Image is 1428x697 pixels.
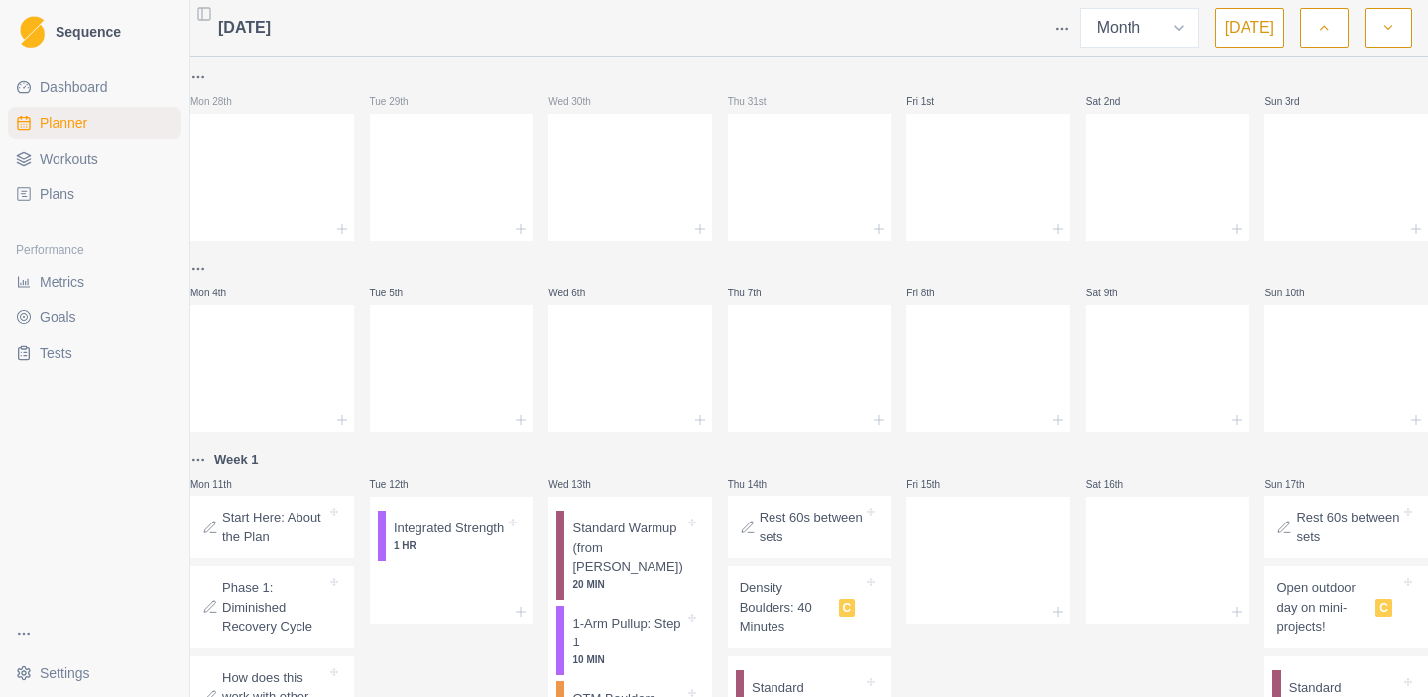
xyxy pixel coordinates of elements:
p: 20 MIN [572,577,683,592]
div: Start Here: About the Plan [190,496,354,558]
div: Density Boulders: 40 MinutesC [728,566,892,648]
span: [DATE] [218,16,271,40]
p: Thu 14th [728,477,787,492]
p: Mon 28th [190,94,250,109]
p: Sun 3rd [1264,94,1324,109]
p: 1-Arm Pullup: Step 1 [572,614,683,652]
span: C [839,599,856,617]
div: 1-Arm Pullup: Step 110 MIN [556,606,704,675]
div: Performance [8,234,181,266]
div: Rest 60s between sets [728,496,892,558]
a: Workouts [8,143,181,174]
p: 10 MIN [572,652,683,667]
div: Integrated Strength1 HR [378,511,526,561]
p: Standard Warmup (from [PERSON_NAME]) [572,519,683,577]
span: Metrics [40,272,84,291]
p: Tue 29th [370,94,429,109]
span: Plans [40,184,74,204]
p: Fri 1st [906,94,966,109]
button: Settings [8,657,181,689]
div: Phase 1: Diminished Recovery Cycle [190,566,354,648]
span: Tests [40,343,72,363]
p: Phase 1: Diminished Recovery Cycle [222,578,326,637]
p: Integrated Strength [394,519,504,538]
a: Dashboard [8,71,181,103]
p: Sat 16th [1086,477,1145,492]
a: Goals [8,301,181,333]
p: Density Boulders: 40 Minutes [740,578,831,637]
p: Sun 17th [1264,477,1324,492]
p: Wed 6th [548,286,608,300]
p: Week 1 [214,450,259,470]
p: Tue 5th [370,286,429,300]
a: Tests [8,337,181,369]
img: Logo [20,16,45,49]
p: Fri 15th [906,477,966,492]
span: Workouts [40,149,98,169]
div: Open outdoor day on mini-projects!C [1264,566,1428,648]
p: Fri 8th [906,286,966,300]
a: Planner [8,107,181,139]
p: Open outdoor day on mini-projects! [1276,578,1368,637]
a: Plans [8,178,181,210]
span: Dashboard [40,77,108,97]
button: [DATE] [1215,8,1284,48]
p: 1 HR [394,538,505,553]
p: Rest 60s between sets [760,508,864,546]
div: Standard Warmup (from [PERSON_NAME])20 MIN [556,511,704,600]
p: Thu 31st [728,94,787,109]
span: Planner [40,113,87,133]
p: Sat 2nd [1086,94,1145,109]
p: Sat 9th [1086,286,1145,300]
div: Rest 60s between sets [1264,496,1428,558]
p: Rest 60s between sets [1296,508,1400,546]
p: Thu 7th [728,286,787,300]
span: Goals [40,307,76,327]
p: Mon 4th [190,286,250,300]
p: Start Here: About the Plan [222,508,326,546]
p: Wed 13th [548,477,608,492]
span: Sequence [56,25,121,39]
p: Tue 12th [370,477,429,492]
a: LogoSequence [8,8,181,56]
p: Wed 30th [548,94,608,109]
p: Mon 11th [190,477,250,492]
a: Metrics [8,266,181,297]
span: C [1375,599,1392,617]
p: Sun 10th [1264,286,1324,300]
